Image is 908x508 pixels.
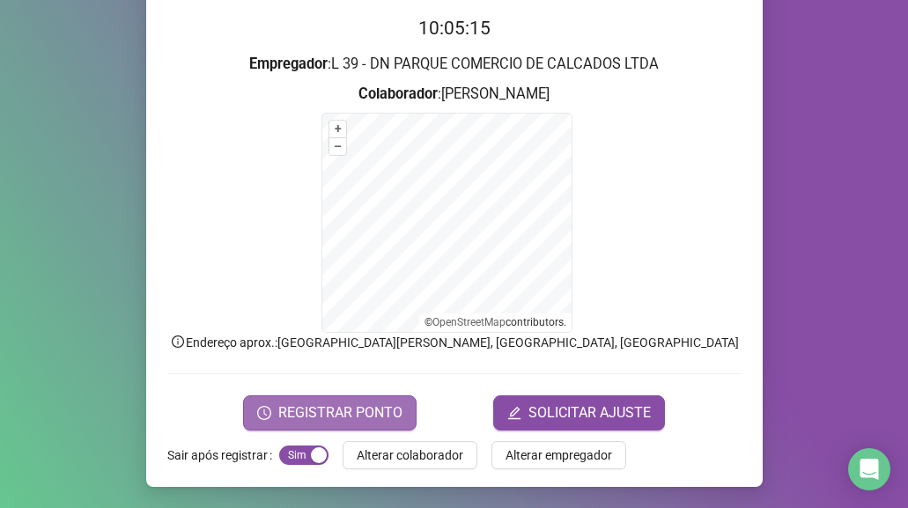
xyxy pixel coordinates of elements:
button: REGISTRAR PONTO [243,395,417,431]
button: Alterar colaborador [343,441,477,469]
span: edit [507,406,521,420]
button: + [329,121,346,137]
a: OpenStreetMap [432,316,506,328]
button: – [329,138,346,155]
li: © contributors. [424,316,566,328]
span: info-circle [170,334,186,350]
p: Endereço aprox. : [GEOGRAPHIC_DATA][PERSON_NAME], [GEOGRAPHIC_DATA], [GEOGRAPHIC_DATA] [167,333,742,352]
h3: : [PERSON_NAME] [167,83,742,106]
div: Open Intercom Messenger [848,448,890,490]
time: 10:05:15 [418,18,491,39]
h3: : L 39 - DN PARQUE COMERCIO DE CALCADOS LTDA [167,53,742,76]
button: Alterar empregador [491,441,626,469]
button: editSOLICITAR AJUSTE [493,395,665,431]
span: REGISTRAR PONTO [278,402,402,423]
strong: Colaborador [358,85,438,102]
span: clock-circle [257,406,271,420]
span: Alterar empregador [506,445,612,465]
span: SOLICITAR AJUSTE [528,402,651,423]
strong: Empregador [249,55,328,72]
span: Alterar colaborador [357,445,463,465]
label: Sair após registrar [167,441,279,469]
